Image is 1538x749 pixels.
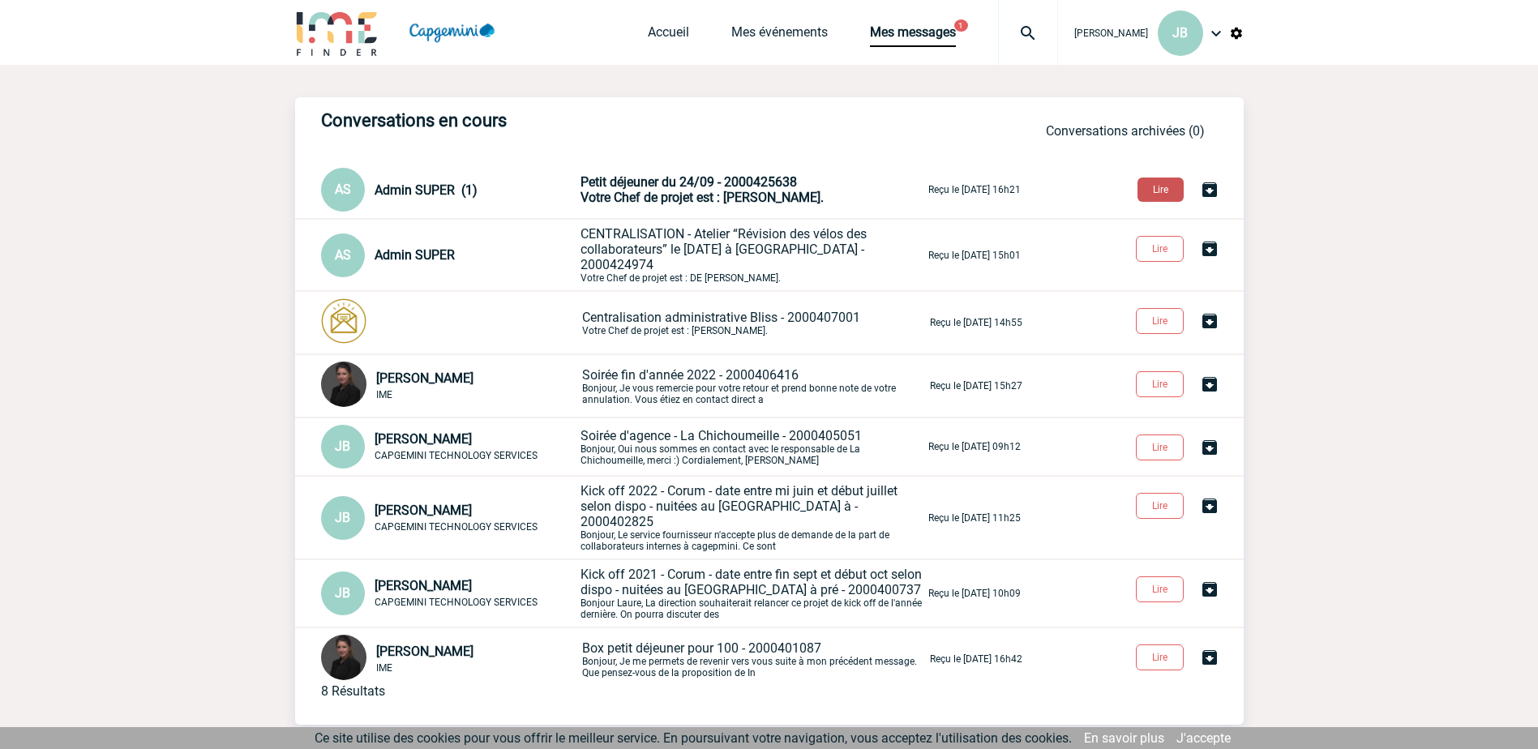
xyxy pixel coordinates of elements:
[335,439,350,454] span: JB
[376,389,392,400] span: IME
[375,503,472,518] span: [PERSON_NAME]
[1123,497,1200,512] a: Lire
[321,377,1022,392] a: [PERSON_NAME] IME Soirée fin d'année 2022 - 2000406416Bonjour, Je vous remercie pour votre retour...
[321,635,366,680] img: 103017-0.jpg
[1123,375,1200,391] a: Lire
[321,584,1021,600] a: JB [PERSON_NAME] CAPGEMINI TECHNOLOGY SERVICES Kick off 2021 - Corum - date entre fin sept et déb...
[1200,648,1219,667] img: Archiver la conversation
[954,19,968,32] button: 1
[1123,580,1200,596] a: Lire
[928,441,1021,452] p: Reçu le [DATE] 09h12
[580,174,797,190] span: Petit déjeuner du 24/09 - 2000425638
[321,683,385,699] div: 8 Résultats
[1123,648,1200,664] a: Lire
[1123,439,1200,454] a: Lire
[321,110,808,131] h3: Conversations en cours
[1136,308,1184,334] button: Lire
[1200,311,1219,331] img: Archiver la conversation
[295,10,379,56] img: IME-Finder
[580,567,922,597] span: Kick off 2021 - Corum - date entre fin sept et début oct selon dispo - nuitées au [GEOGRAPHIC_DAT...
[1200,496,1219,516] img: Archiver la conversation
[928,250,1021,261] p: Reçu le [DATE] 15h01
[870,24,956,47] a: Mes messages
[1200,180,1219,199] img: Archiver la conversation
[930,317,1022,328] p: Reçu le [DATE] 14h55
[321,314,1022,329] a: Centralisation administrative Bliss - 2000407001Votre Chef de projet est : [PERSON_NAME]. Reçu le...
[376,662,392,674] span: IME
[321,233,577,277] div: Conversation privée : Client - Agence
[375,578,472,593] span: [PERSON_NAME]
[580,567,925,620] p: Bonjour Laure, La direction souhaiterait relancer ce projet de kick off de l'année dernière. On p...
[582,367,927,405] p: Bonjour, Je vous remercie pour votre retour et prend bonne note de votre annulation. Vous étiez e...
[321,168,577,212] div: Conversation privée : Client - Agence
[1074,28,1148,39] span: [PERSON_NAME]
[321,425,577,469] div: Conversation privée : Client - Agence
[580,428,925,466] p: Bonjour, Oui nous sommes en contact avec le responsable de La Chichoumeille, merci :) Cordialemen...
[321,509,1021,524] a: JB [PERSON_NAME] CAPGEMINI TECHNOLOGY SERVICES Kick off 2022 - Corum - date entre mi juin et débu...
[582,310,860,325] span: Centralisation administrative Bliss - 2000407001
[1172,25,1188,41] span: JB
[375,597,538,608] span: CAPGEMINI TECHNOLOGY SERVICES
[1200,580,1219,599] img: Archiver la conversation
[321,362,366,407] img: 103017-0.jpg
[375,247,455,263] span: Admin SUPER
[321,362,579,410] div: Conversation privée : Client - Agence
[375,182,478,198] span: Admin SUPER (1)
[1084,730,1164,746] a: En savoir plus
[1136,493,1184,519] button: Lire
[1200,374,1219,394] img: Archiver la conversation
[1136,576,1184,602] button: Lire
[1137,178,1184,202] button: Lire
[582,310,927,336] p: Votre Chef de projet est : [PERSON_NAME].
[1176,730,1231,746] a: J'accepte
[930,380,1022,392] p: Reçu le [DATE] 15h27
[1123,240,1200,255] a: Lire
[315,730,1072,746] span: Ce site utilise des cookies pour vous offrir le meilleur service. En poursuivant votre navigation...
[928,184,1021,195] p: Reçu le [DATE] 16h21
[582,367,799,383] span: Soirée fin d'année 2022 - 2000406416
[930,653,1022,665] p: Reçu le [DATE] 16h42
[1136,371,1184,397] button: Lire
[580,226,925,284] p: Votre Chef de projet est : DE [PERSON_NAME].
[321,298,366,344] img: photonotifcontact.png
[321,246,1021,262] a: AS Admin SUPER CENTRALISATION - Atelier “Révision des vélos des collaborateurs” le [DATE] à [GEOG...
[580,428,862,443] span: Soirée d'agence - La Chichoumeille - 2000405051
[321,298,579,347] div: Conversation privée : Client - Agence
[928,588,1021,599] p: Reçu le [DATE] 10h09
[321,496,577,540] div: Conversation privée : Client - Agence
[1200,438,1219,457] img: Archiver la conversation
[321,571,577,615] div: Conversation privée : Client - Agence
[335,510,350,525] span: JB
[1123,312,1200,327] a: Lire
[1136,236,1184,262] button: Lire
[321,650,1022,666] a: [PERSON_NAME] IME Box petit déjeuner pour 100 - 2000401087Bonjour, Je me permets de revenir vers ...
[375,431,472,447] span: [PERSON_NAME]
[731,24,828,47] a: Mes événements
[376,370,473,386] span: [PERSON_NAME]
[1125,181,1200,196] a: Lire
[580,190,824,205] span: Votre Chef de projet est : [PERSON_NAME].
[335,182,351,197] span: AS
[1136,644,1184,670] button: Lire
[1046,123,1205,139] a: Conversations archivées (0)
[375,450,538,461] span: CAPGEMINI TECHNOLOGY SERVICES
[335,247,351,263] span: AS
[582,640,821,656] span: Box petit déjeuner pour 100 - 2000401087
[376,644,473,659] span: [PERSON_NAME]
[321,181,1021,196] a: AS Admin SUPER (1) Petit déjeuner du 24/09 - 2000425638Votre Chef de projet est : [PERSON_NAME]. ...
[1136,434,1184,460] button: Lire
[321,438,1021,453] a: JB [PERSON_NAME] CAPGEMINI TECHNOLOGY SERVICES Soirée d'agence - La Chichoumeille - 2000405051Bon...
[321,635,579,683] div: Conversation privée : Client - Agence
[1200,239,1219,259] img: Archiver la conversation
[580,483,925,552] p: Bonjour, Le service fournisseur n'accepte plus de demande de la part de collaborateurs internes à...
[648,24,689,47] a: Accueil
[375,521,538,533] span: CAPGEMINI TECHNOLOGY SERVICES
[582,640,927,678] p: Bonjour, Je me permets de revenir vers vous suite à mon précédent message. Que pensez-vous de la ...
[580,226,867,272] span: CENTRALISATION - Atelier “Révision des vélos des collaborateurs” le [DATE] à [GEOGRAPHIC_DATA] - ...
[580,483,898,529] span: Kick off 2022 - Corum - date entre mi juin et début juillet selon dispo - nuitées au [GEOGRAPHIC_...
[335,585,350,601] span: JB
[928,512,1021,524] p: Reçu le [DATE] 11h25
